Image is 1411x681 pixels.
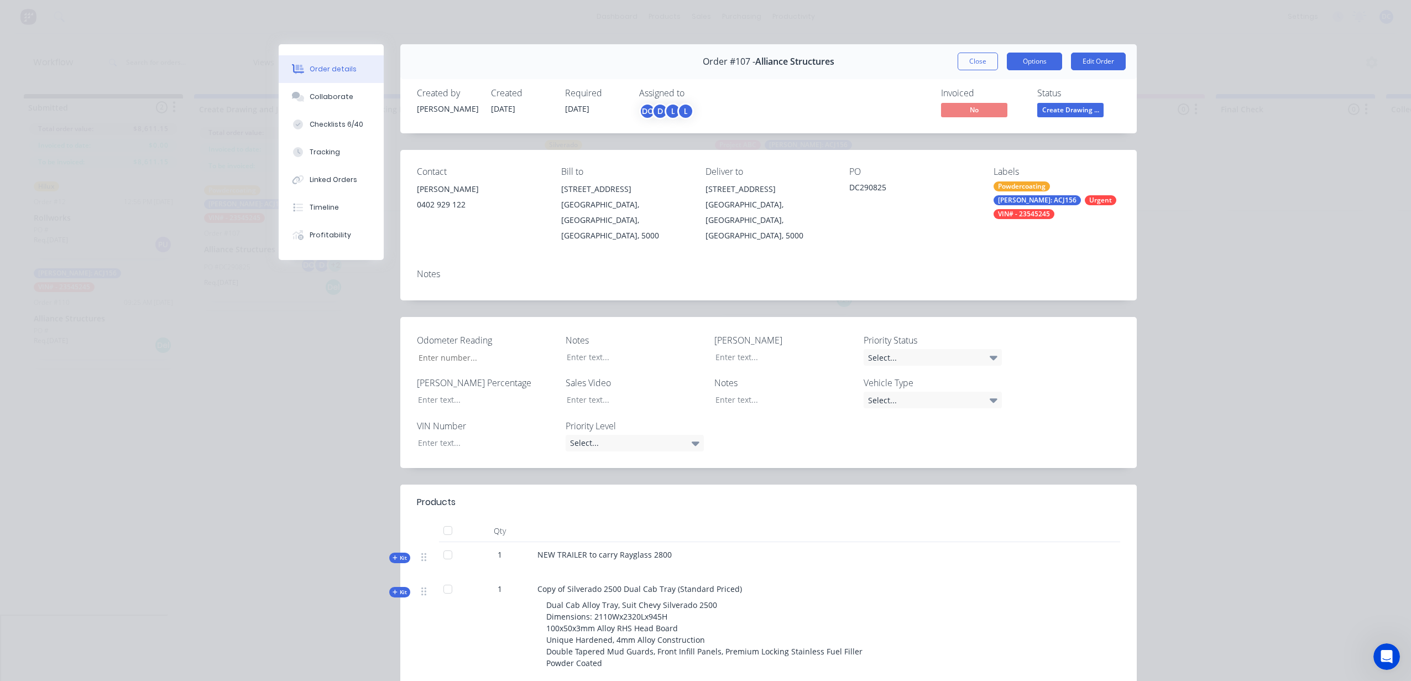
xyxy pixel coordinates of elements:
[353,4,373,24] div: Close
[310,119,363,129] div: Checklists 6/40
[537,549,672,560] span: NEW TRAILER to carry Rayglass 2800
[639,103,656,119] div: DC
[864,334,1002,347] label: Priority Status
[279,221,384,249] button: Profitability
[7,4,28,25] button: go back
[639,103,694,119] button: DCDLL
[958,53,998,70] button: Close
[994,195,1081,205] div: [PERSON_NAME]: ACJ156
[565,103,589,114] span: [DATE]
[332,4,353,25] button: Collapse window
[566,435,704,451] div: Select...
[417,181,544,217] div: [PERSON_NAME]0402 929 122
[310,92,353,102] div: Collaborate
[417,181,544,197] div: [PERSON_NAME]
[714,376,853,389] label: Notes
[755,56,834,67] span: Alliance Structures
[491,103,515,114] span: [DATE]
[417,334,555,347] label: Odometer Reading
[1071,53,1126,70] button: Edit Order
[703,56,755,67] span: Order #107 -
[467,520,533,542] div: Qty
[849,181,976,197] div: DC290825
[417,419,555,433] label: VIN Number
[864,392,1002,408] div: Select...
[941,88,1024,98] div: Invoiced
[393,554,407,562] span: Kit
[417,496,456,509] div: Products
[310,202,339,212] div: Timeline
[417,376,555,389] label: [PERSON_NAME] Percentage
[279,55,384,83] button: Order details
[994,167,1120,177] div: Labels
[561,167,688,177] div: Bill to
[417,197,544,212] div: 0402 929 122
[566,376,704,389] label: Sales Video
[310,147,340,157] div: Tracking
[994,209,1054,219] div: VIN# - 23545245
[417,269,1120,279] div: Notes
[417,167,544,177] div: Contact
[498,583,502,595] span: 1
[310,175,357,185] div: Linked Orders
[705,181,832,243] div: [STREET_ADDRESS][GEOGRAPHIC_DATA], [GEOGRAPHIC_DATA], [GEOGRAPHIC_DATA], 5000
[417,103,478,115] div: [PERSON_NAME]
[561,181,688,197] div: [STREET_ADDRESS]
[1037,88,1120,98] div: Status
[279,138,384,166] button: Tracking
[639,88,750,98] div: Assigned to
[1037,103,1104,119] button: Create Drawing ...
[864,376,1002,389] label: Vehicle Type
[310,64,357,74] div: Order details
[561,197,688,243] div: [GEOGRAPHIC_DATA], [GEOGRAPHIC_DATA], [GEOGRAPHIC_DATA], 5000
[561,181,688,243] div: [STREET_ADDRESS][GEOGRAPHIC_DATA], [GEOGRAPHIC_DATA], [GEOGRAPHIC_DATA], 5000
[389,553,410,563] div: Kit
[279,83,384,111] button: Collaborate
[498,549,502,560] span: 1
[677,103,694,119] div: L
[389,587,410,597] div: Kit
[1085,195,1116,205] div: Urgent
[417,88,478,98] div: Created by
[310,230,351,240] div: Profitability
[279,111,384,138] button: Checklists 6/40
[714,334,853,347] label: [PERSON_NAME]
[705,167,832,177] div: Deliver to
[409,349,555,366] input: Enter number...
[941,103,1007,117] span: No
[279,166,384,194] button: Linked Orders
[864,349,1002,366] div: Select...
[705,197,832,243] div: [GEOGRAPHIC_DATA], [GEOGRAPHIC_DATA], [GEOGRAPHIC_DATA], 5000
[546,600,863,668] span: Dual Cab Alloy Tray, Suit Chevy Silverado 2500 Dimensions: 2110Wx2320Lx945H 100x50x3mm Alloy RHS ...
[705,181,832,197] div: [STREET_ADDRESS]
[566,419,704,433] label: Priority Level
[665,103,681,119] div: L
[994,181,1050,191] div: Powdercoating
[1037,103,1104,117] span: Create Drawing ...
[1373,643,1400,670] iframe: Intercom live chat
[537,584,742,594] span: Copy of Silverado 2500 Dual Cab Tray (Standard Priced)
[849,167,976,177] div: PO
[566,334,704,347] label: Notes
[491,88,552,98] div: Created
[279,194,384,221] button: Timeline
[1007,53,1062,70] button: Options
[565,88,626,98] div: Required
[393,588,407,596] span: Kit
[652,103,668,119] div: D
